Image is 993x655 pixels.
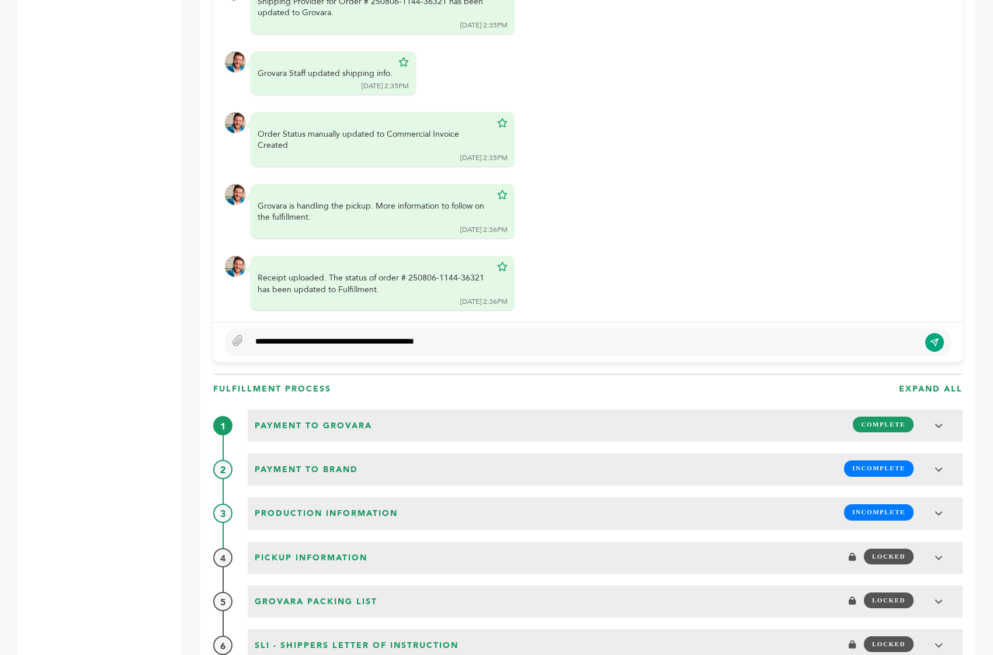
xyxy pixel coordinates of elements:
[844,460,914,476] span: INCOMPLETE
[460,20,508,30] div: [DATE] 2:35PM
[251,636,462,655] span: SLI - Shippers Letter of Instruction
[258,68,393,79] div: Grovara Staff updated shipping info.
[213,383,331,395] h3: FULFILLMENT PROCESS
[251,460,362,479] span: Payment to brand
[864,549,914,564] span: LOCKED
[258,200,491,223] div: Grovara is handling the pickup. More information to follow on the fulfillment.
[844,504,914,520] span: INCOMPLETE
[853,417,914,432] span: COMPLETE
[251,504,401,523] span: Production Information
[251,549,371,567] span: Pickup Information
[864,636,914,652] span: LOCKED
[460,153,508,163] div: [DATE] 2:35PM
[258,272,491,295] div: Receipt uploaded. The status of order # 250806-1144-36321 has been updated to Fulfillment.
[864,592,914,608] span: LOCKED
[899,383,963,395] h3: EXPAND ALL
[460,225,508,235] div: [DATE] 2:36PM
[460,297,508,307] div: [DATE] 2:36PM
[251,417,376,435] span: Payment to Grovara
[258,129,491,151] div: Order Status manually updated to Commercial Invoice Created
[362,81,409,91] div: [DATE] 2:35PM
[251,592,381,611] span: Grovara Packing List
